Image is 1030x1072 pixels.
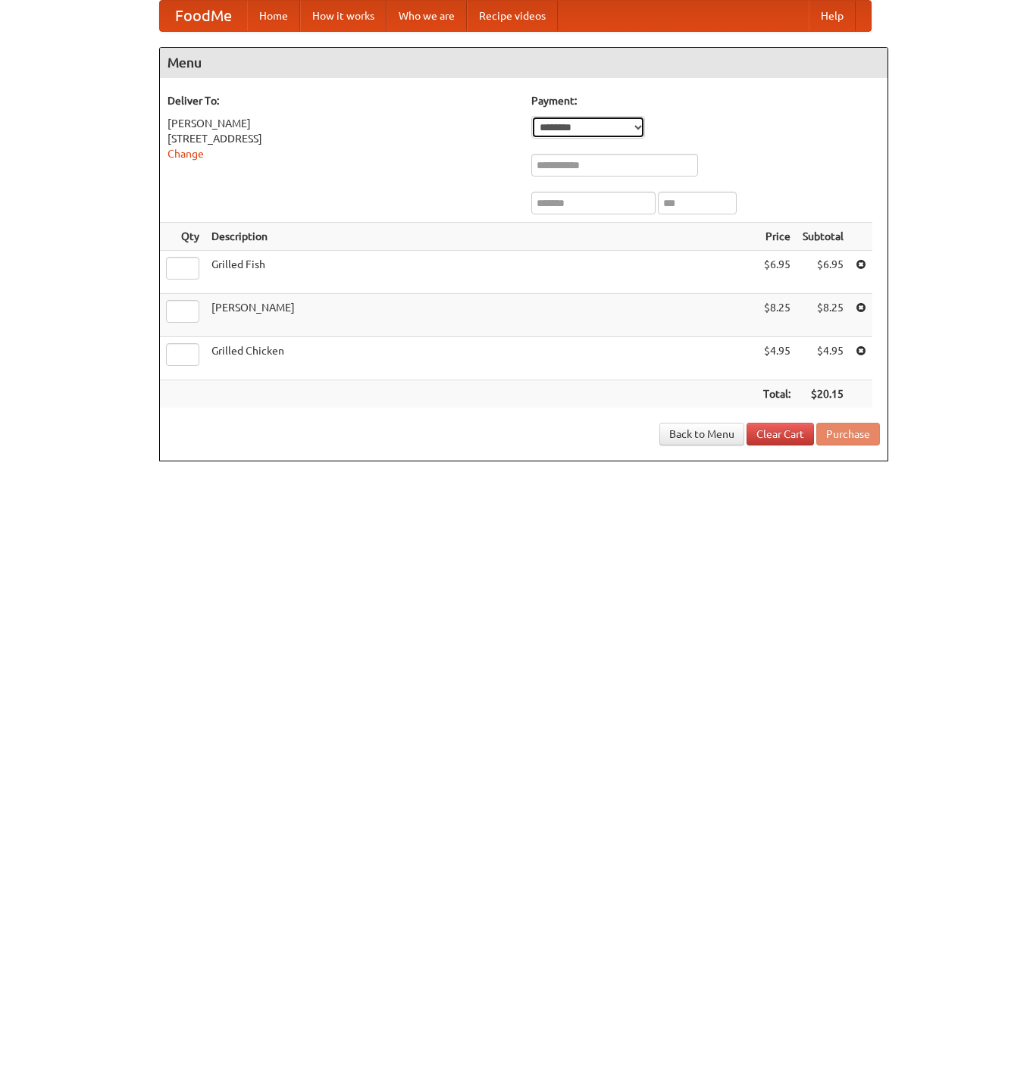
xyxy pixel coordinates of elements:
td: $4.95 [757,337,797,380]
button: Purchase [816,423,880,445]
th: $20.15 [797,380,850,408]
th: Price [757,223,797,251]
td: $4.95 [797,337,850,380]
a: Clear Cart [747,423,814,445]
td: $8.25 [757,294,797,337]
a: Who we are [387,1,467,31]
a: Home [247,1,300,31]
h5: Deliver To: [167,93,516,108]
td: $6.95 [757,251,797,294]
div: [STREET_ADDRESS] [167,131,516,146]
td: Grilled Chicken [205,337,757,380]
a: Back to Menu [659,423,744,445]
a: Change [167,148,204,160]
a: Help [809,1,856,31]
a: How it works [300,1,387,31]
td: [PERSON_NAME] [205,294,757,337]
td: $8.25 [797,294,850,337]
th: Subtotal [797,223,850,251]
a: Recipe videos [467,1,558,31]
th: Total: [757,380,797,408]
a: FoodMe [160,1,247,31]
h4: Menu [160,48,888,78]
td: $6.95 [797,251,850,294]
div: [PERSON_NAME] [167,116,516,131]
h5: Payment: [531,93,880,108]
th: Description [205,223,757,251]
td: Grilled Fish [205,251,757,294]
th: Qty [160,223,205,251]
